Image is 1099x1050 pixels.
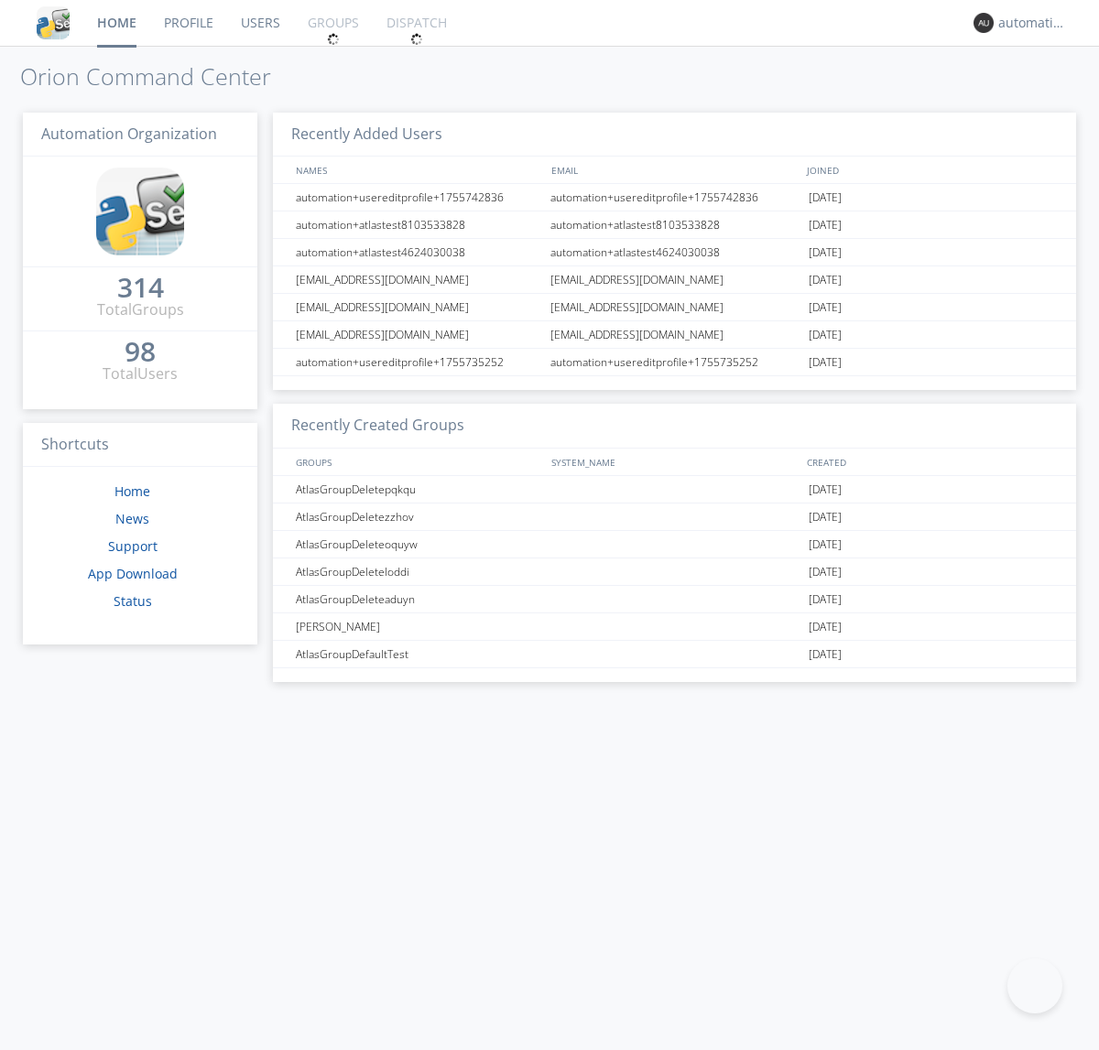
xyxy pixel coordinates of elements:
div: Total Users [103,363,178,384]
div: 314 [117,278,164,297]
span: [DATE] [809,266,842,294]
img: 373638.png [974,13,994,33]
div: [EMAIL_ADDRESS][DOMAIN_NAME] [291,294,545,320]
div: automation+atlastest4624030038 [546,239,804,265]
div: Total Groups [97,299,184,320]
div: AtlasGroupDeleteoquyw [291,531,545,557]
span: [DATE] [809,613,842,641]
a: automation+usereditprofile+1755735252automation+usereditprofile+1755735252[DATE] [273,349,1076,376]
a: AtlasGroupDeletezzhov[DATE] [273,503,1076,531]
img: cddb5a64eb264b2086981ab96f4c1ba7 [96,168,184,255]
span: [DATE] [809,184,842,211]
div: EMAIL [547,157,802,183]
span: [DATE] [809,211,842,239]
span: [DATE] [809,294,842,321]
div: NAMES [291,157,542,183]
div: automation+usereditprofile+1755742836 [291,184,545,211]
div: automation+usereditprofile+1755735252 [546,349,804,375]
div: CREATED [802,449,1059,475]
div: [EMAIL_ADDRESS][DOMAIN_NAME] [546,266,804,293]
div: [EMAIL_ADDRESS][DOMAIN_NAME] [546,294,804,320]
div: SYSTEM_NAME [547,449,802,475]
span: [DATE] [809,476,842,503]
a: AtlasGroupDeletepqkqu[DATE] [273,476,1076,503]
div: JOINED [802,157,1059,183]
a: News [115,510,149,527]
span: [DATE] [809,586,842,613]
a: automation+atlastest4624030038automation+atlastest4624030038[DATE] [273,239,1076,266]
span: [DATE] [809,558,842,586]
img: cddb5a64eb264b2086981ab96f4c1ba7 [37,6,70,39]
span: Automation Organization [41,124,217,144]
iframe: Toggle Customer Support [1007,958,1062,1013]
div: AtlasGroupDeletepqkqu [291,476,545,503]
div: automation+atlastest8103533828 [546,211,804,238]
a: automation+atlastest8103533828automation+atlastest8103533828[DATE] [273,211,1076,239]
div: automation+atlas0011 [998,14,1067,32]
a: AtlasGroupDeleteaduyn[DATE] [273,586,1076,613]
div: automation+usereditprofile+1755742836 [546,184,804,211]
span: [DATE] [809,349,842,376]
div: GROUPS [291,449,542,475]
span: [DATE] [809,641,842,668]
span: [DATE] [809,531,842,558]
a: App Download [88,565,178,582]
span: [DATE] [809,503,842,531]
div: AtlasGroupDeleteaduyn [291,586,545,612]
a: Support [108,537,158,555]
span: [DATE] [809,239,842,266]
span: [DATE] [809,321,842,349]
div: [EMAIL_ADDRESS][DOMAIN_NAME] [546,321,804,348]
h3: Shortcuts [23,423,257,468]
a: [EMAIL_ADDRESS][DOMAIN_NAME][EMAIL_ADDRESS][DOMAIN_NAME][DATE] [273,266,1076,294]
div: 98 [125,342,156,361]
div: automation+atlastest8103533828 [291,211,545,238]
a: automation+usereditprofile+1755742836automation+usereditprofile+1755742836[DATE] [273,184,1076,211]
a: [EMAIL_ADDRESS][DOMAIN_NAME][EMAIL_ADDRESS][DOMAIN_NAME][DATE] [273,321,1076,349]
a: [EMAIL_ADDRESS][DOMAIN_NAME][EMAIL_ADDRESS][DOMAIN_NAME][DATE] [273,294,1076,321]
a: AtlasGroupDefaultTest[DATE] [273,641,1076,668]
div: [EMAIL_ADDRESS][DOMAIN_NAME] [291,321,545,348]
div: AtlasGroupDeletezzhov [291,503,545,530]
h3: Recently Created Groups [273,404,1076,449]
div: automation+atlastest4624030038 [291,239,545,265]
img: spin.svg [327,33,340,46]
h3: Recently Added Users [273,113,1076,157]
div: automation+usereditprofile+1755735252 [291,349,545,375]
a: Status [114,592,152,610]
a: AtlasGroupDeleteoquyw[DATE] [273,531,1076,558]
a: 314 [117,278,164,299]
div: [EMAIL_ADDRESS][DOMAIN_NAME] [291,266,545,293]
a: 98 [125,342,156,363]
div: AtlasGroupDefaultTest [291,641,545,667]
div: [PERSON_NAME] [291,613,545,640]
img: spin.svg [410,33,423,46]
a: Home [114,482,150,500]
div: AtlasGroupDeleteloddi [291,558,545,585]
a: [PERSON_NAME][DATE] [273,613,1076,641]
a: AtlasGroupDeleteloddi[DATE] [273,558,1076,586]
